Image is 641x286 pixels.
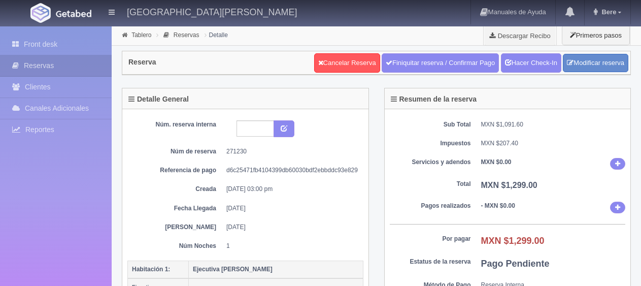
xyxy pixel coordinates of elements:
[135,147,216,156] dt: Núm de reserva
[135,223,216,232] dt: [PERSON_NAME]
[390,258,471,266] dt: Estatus de la reserva
[563,54,628,73] a: Modificar reserva
[128,96,189,103] h4: Detalle General
[202,30,230,40] li: Detalle
[390,120,471,129] dt: Sub Total
[390,235,471,243] dt: Por pagar
[30,3,51,23] img: Getabed
[189,261,363,278] th: Ejecutiva [PERSON_NAME]
[135,185,216,194] dt: Creada
[135,120,216,129] dt: Núm. reserva interna
[56,10,91,17] img: Getabed
[226,166,356,175] dd: d6c25471fb4104399db60030bdf2ebbddc93e829
[128,58,156,66] h4: Reserva
[390,158,471,167] dt: Servicios y adendos
[562,25,630,45] button: Primeros pasos
[599,8,616,16] span: Bere
[226,204,356,213] dd: [DATE]
[391,96,477,103] h4: Resumen de la reserva
[390,202,471,210] dt: Pagos realizados
[481,181,537,189] b: MXN $1,299.00
[481,139,626,148] dd: MXN $207.40
[390,180,471,188] dt: Total
[131,31,151,39] a: Tablero
[127,5,297,18] h4: [GEOGRAPHIC_DATA][PERSON_NAME]
[132,266,170,273] b: Habitación 1:
[135,204,216,213] dt: Fecha Llegada
[481,236,545,246] b: MXN $1,299.00
[481,202,515,209] b: - MXN $0.00
[174,31,199,39] a: Reservas
[481,259,550,269] b: Pago Pendiente
[481,158,512,166] b: MXN $0.00
[226,242,356,250] dd: 1
[481,120,626,129] dd: MXN $1,091.60
[226,185,356,194] dd: [DATE] 03:00 pm
[314,53,380,73] a: Cancelar Reserva
[135,166,216,175] dt: Referencia de pago
[226,147,356,156] dd: 271230
[501,53,561,73] a: Hacer Check-In
[226,223,356,232] dd: [DATE]
[484,25,556,46] a: Descargar Recibo
[135,242,216,250] dt: Núm Noches
[390,139,471,148] dt: Impuestos
[382,53,499,73] a: Finiquitar reserva / Confirmar Pago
